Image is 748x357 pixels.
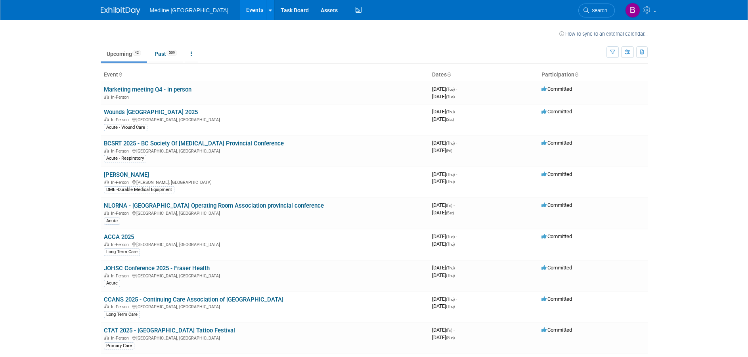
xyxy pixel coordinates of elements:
a: Past509 [149,46,183,61]
span: (Sun) [446,336,455,340]
span: Committed [541,265,572,271]
span: [DATE] [432,265,457,271]
span: (Fri) [446,149,452,153]
span: - [456,109,457,115]
span: Committed [541,86,572,92]
img: In-Person Event [104,117,109,121]
div: Long Term Care [104,248,140,256]
div: Primary Care [104,342,134,349]
span: [DATE] [432,202,455,208]
a: Marketing meeting Q4 - in person [104,86,191,93]
span: 42 [132,50,141,56]
span: [DATE] [432,272,455,278]
span: - [453,327,455,333]
span: Committed [541,296,572,302]
a: Search [578,4,615,17]
th: Participation [538,68,648,82]
span: [DATE] [432,334,455,340]
span: (Fri) [446,328,452,332]
span: - [456,140,457,146]
a: Wounds [GEOGRAPHIC_DATA] 2025 [104,109,198,116]
img: ExhibitDay [101,7,140,15]
span: (Thu) [446,304,455,309]
div: Long Term Care [104,311,140,318]
span: (Thu) [446,172,455,177]
span: In-Person [111,336,131,341]
span: In-Person [111,180,131,185]
span: 509 [166,50,177,56]
span: - [456,171,457,177]
span: In-Person [111,95,131,100]
span: (Thu) [446,297,455,302]
a: Sort by Participation Type [574,71,578,78]
span: In-Person [111,149,131,154]
div: DME -Durable Medical Equipment [104,186,174,193]
span: [DATE] [432,210,454,216]
span: - [456,86,457,92]
span: (Thu) [446,179,455,184]
span: Medline [GEOGRAPHIC_DATA] [150,7,229,13]
span: [DATE] [432,109,457,115]
span: [DATE] [432,94,455,99]
span: [DATE] [432,171,457,177]
span: Committed [541,202,572,208]
span: Committed [541,171,572,177]
a: CCANS 2025 - Continuing Care Association of [GEOGRAPHIC_DATA] [104,296,283,303]
div: [GEOGRAPHIC_DATA], [GEOGRAPHIC_DATA] [104,272,426,279]
span: [DATE] [432,233,457,239]
a: ACCA 2025 [104,233,134,241]
span: Committed [541,140,572,146]
span: In-Person [111,273,131,279]
span: (Thu) [446,266,455,270]
span: (Thu) [446,273,455,278]
span: (Thu) [446,141,455,145]
th: Dates [429,68,538,82]
span: (Tue) [446,95,455,99]
span: (Thu) [446,242,455,246]
span: (Sat) [446,117,454,122]
span: - [456,265,457,271]
div: [GEOGRAPHIC_DATA], [GEOGRAPHIC_DATA] [104,334,426,341]
th: Event [101,68,429,82]
div: Acute [104,218,120,225]
img: In-Person Event [104,336,109,340]
span: [DATE] [432,296,457,302]
img: In-Person Event [104,304,109,308]
span: [DATE] [432,241,455,247]
div: [GEOGRAPHIC_DATA], [GEOGRAPHIC_DATA] [104,303,426,309]
div: [GEOGRAPHIC_DATA], [GEOGRAPHIC_DATA] [104,116,426,122]
div: Acute - Wound Care [104,124,147,131]
div: [PERSON_NAME], [GEOGRAPHIC_DATA] [104,179,426,185]
span: Committed [541,109,572,115]
img: In-Person Event [104,149,109,153]
span: - [456,233,457,239]
img: In-Person Event [104,273,109,277]
span: In-Person [111,242,131,247]
span: [DATE] [432,86,457,92]
span: (Sat) [446,211,454,215]
a: NLORNA - [GEOGRAPHIC_DATA] Operating Room Association provincial conference [104,202,324,209]
span: (Fri) [446,203,452,208]
span: [DATE] [432,327,455,333]
span: [DATE] [432,178,455,184]
span: Committed [541,327,572,333]
div: Acute - Respiratory [104,155,146,162]
span: [DATE] [432,116,454,122]
a: CTAT 2025 - [GEOGRAPHIC_DATA] Tattoo Festival [104,327,235,334]
a: BCSRT 2025 - BC Society Of [MEDICAL_DATA] Provincial Conference [104,140,284,147]
div: [GEOGRAPHIC_DATA], [GEOGRAPHIC_DATA] [104,241,426,247]
a: Upcoming42 [101,46,147,61]
span: In-Person [111,211,131,216]
a: How to sync to an external calendar... [559,31,648,37]
img: In-Person Event [104,180,109,184]
a: Sort by Start Date [447,71,451,78]
div: Acute [104,280,120,287]
span: - [456,296,457,302]
a: JOHSC Conference 2025 - Fraser Health [104,265,210,272]
img: Brad Imhoff [625,3,640,18]
span: (Thu) [446,110,455,114]
span: (Tue) [446,235,455,239]
div: [GEOGRAPHIC_DATA], [GEOGRAPHIC_DATA] [104,210,426,216]
span: [DATE] [432,147,452,153]
a: [PERSON_NAME] [104,171,149,178]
